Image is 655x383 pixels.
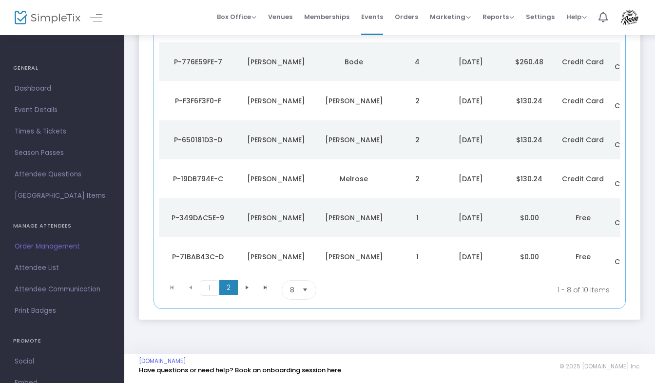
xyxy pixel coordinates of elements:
[562,135,604,145] span: Credit Card
[239,57,312,67] div: Cheryl
[500,237,559,276] td: $0.00
[615,169,649,189] span: Public Checkout
[559,363,640,370] span: © 2025 [DOMAIN_NAME] Inc.
[161,252,234,262] div: P-71BAB43C-D
[393,237,442,276] td: 1
[393,42,442,81] td: 4
[576,252,591,262] span: Free
[317,96,390,106] div: Coburn
[256,280,275,295] span: Go to the last page
[317,252,390,262] div: Gilmour
[15,190,110,202] span: [GEOGRAPHIC_DATA] Items
[262,284,270,291] span: Go to the last page
[500,120,559,159] td: $130.24
[615,130,649,150] span: Public Checkout
[239,135,312,145] div: Stacy
[304,4,349,29] span: Memberships
[615,52,649,72] span: Public Checkout
[393,81,442,120] td: 2
[500,81,559,120] td: $130.24
[15,305,110,317] span: Print Badges
[361,4,383,29] span: Events
[15,283,110,296] span: Attendee Communication
[161,135,234,145] div: P-650181D3-D
[15,168,110,181] span: Attendee Questions
[562,96,604,106] span: Credit Card
[290,285,294,295] span: 8
[15,262,110,274] span: Attendee List
[15,240,110,253] span: Order Management
[615,91,649,111] span: Public Checkout
[566,12,587,21] span: Help
[444,213,498,223] div: 7/26/2025
[562,57,604,67] span: Credit Card
[139,357,186,365] a: [DOMAIN_NAME]
[239,213,312,223] div: Sarah
[217,12,256,21] span: Box Office
[139,365,341,375] a: Have questions or need help? Book an onboarding session here
[393,120,442,159] td: 2
[13,58,111,78] h4: GENERAL
[395,4,418,29] span: Orders
[615,208,649,228] span: Public Checkout
[500,159,559,198] td: $130.24
[268,4,292,29] span: Venues
[317,135,390,145] div: Cohen
[576,213,591,223] span: Free
[243,284,251,291] span: Go to the next page
[562,174,604,184] span: Credit Card
[500,198,559,237] td: $0.00
[15,82,110,95] span: Dashboard
[444,135,498,145] div: 7/27/2025
[239,96,312,106] div: Barbara
[317,213,390,223] div: Gilmour
[15,355,110,368] span: Social
[526,4,555,29] span: Settings
[161,174,234,184] div: P-19DB794E-C
[393,198,442,237] td: 1
[239,252,312,262] div: Sarah
[444,57,498,67] div: 8/10/2025
[15,125,110,138] span: Times & Tickets
[219,280,238,295] span: Page 2
[615,247,649,267] span: Public Checkout
[298,281,312,299] button: Select
[393,159,442,198] td: 2
[430,12,471,21] span: Marketing
[482,12,514,21] span: Reports
[161,57,234,67] div: P-776E59FE-7
[444,252,498,262] div: 7/26/2025
[200,280,219,296] span: Page 1
[500,42,559,81] td: $260.48
[238,280,256,295] span: Go to the next page
[444,96,498,106] div: 7/31/2025
[161,96,234,106] div: P-F3F6F3F0-F
[413,280,610,300] kendo-pager-info: 1 - 8 of 10 items
[161,213,234,223] div: P-349DAC5E-9
[13,216,111,236] h4: MANAGE ATTENDEES
[239,174,312,184] div: Glenn
[15,104,110,116] span: Event Details
[13,331,111,351] h4: PROMOTE
[444,174,498,184] div: 7/27/2025
[317,174,390,184] div: Melrose
[15,147,110,159] span: Season Passes
[317,57,390,67] div: Bode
